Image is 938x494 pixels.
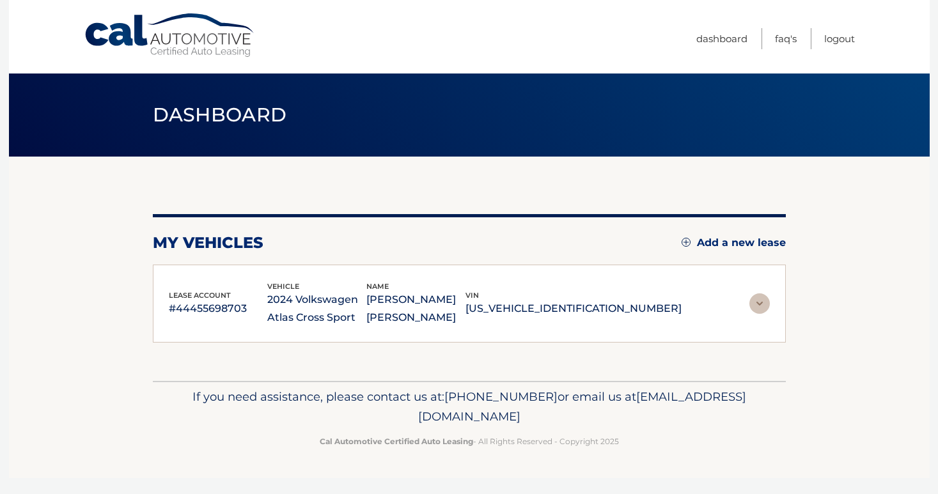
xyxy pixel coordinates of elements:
[153,233,263,252] h2: my vehicles
[169,300,268,318] p: #44455698703
[320,436,473,446] strong: Cal Automotive Certified Auto Leasing
[267,291,366,327] p: 2024 Volkswagen Atlas Cross Sport
[161,435,778,448] p: - All Rights Reserved - Copyright 2025
[366,282,389,291] span: name
[682,236,786,249] a: Add a new lease
[775,28,797,49] a: FAQ's
[153,103,287,127] span: Dashboard
[161,387,778,428] p: If you need assistance, please contact us at: or email us at
[749,293,770,314] img: accordion-rest.svg
[366,291,465,327] p: [PERSON_NAME] [PERSON_NAME]
[465,291,479,300] span: vin
[824,28,855,49] a: Logout
[682,238,691,247] img: add.svg
[444,389,558,404] span: [PHONE_NUMBER]
[696,28,747,49] a: Dashboard
[465,300,682,318] p: [US_VEHICLE_IDENTIFICATION_NUMBER]
[169,291,231,300] span: lease account
[84,13,256,58] a: Cal Automotive
[267,282,299,291] span: vehicle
